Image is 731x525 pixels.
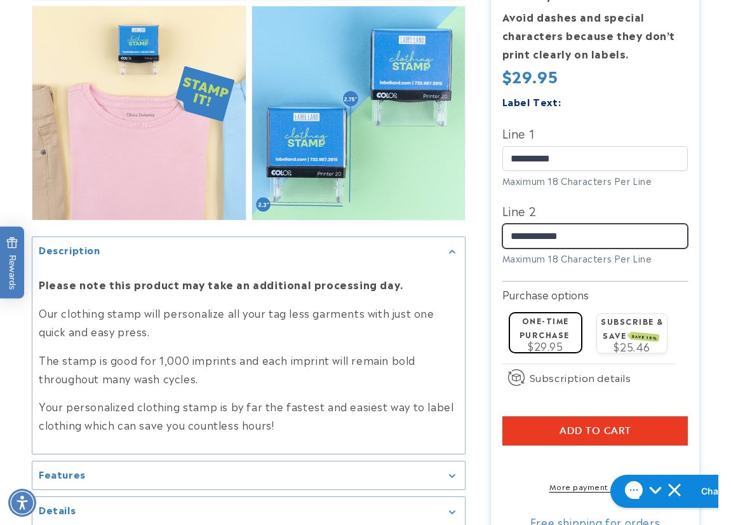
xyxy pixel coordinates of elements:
summary: Features [32,461,465,490]
button: Open gorgias live chat [6,4,154,37]
label: Subscribe & save [601,315,664,340]
h2: Details [39,503,76,516]
div: Maximum 18 Characters Per Line [502,252,688,265]
h2: Features [39,468,86,481]
summary: Description [32,237,465,266]
p: Our clothing stamp will personalize all your tag less garments with just one quick and easy press. [39,304,459,341]
a: More payment options [502,481,688,492]
span: $29.95 [502,64,558,87]
span: SAVE 15% [630,332,660,342]
label: Line 1 [502,123,688,143]
h1: Chat with us [97,15,151,27]
label: Line 2 [502,200,688,221]
label: One-time purchase [520,315,570,339]
label: Purchase options [502,287,589,302]
div: Maximum 18 Characters Per Line [502,174,688,187]
p: Your personalized clothing stamp is by far the fastest and easiest way to label clothing which ca... [39,397,459,434]
p: The stamp is good for 1,000 imprints and each imprint will remain bold throughout many wash cycles. [39,351,459,388]
span: Subscription details [530,370,631,385]
strong: Avoid dashes and special characters because they don’t print clearly on labels. [502,9,675,61]
span: Rewards [6,237,18,290]
button: Add to cart [502,416,688,446]
span: $29.95 [528,338,563,353]
span: Add to cart [560,425,631,437]
iframe: Gorgias live chat messenger [604,470,718,512]
label: Label Text: [502,94,561,109]
span: $25.46 [614,339,650,354]
strong: Please note this product may take an additional processing day. [39,276,403,292]
div: Accessibility Menu [8,489,36,517]
h2: Description [39,243,100,256]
